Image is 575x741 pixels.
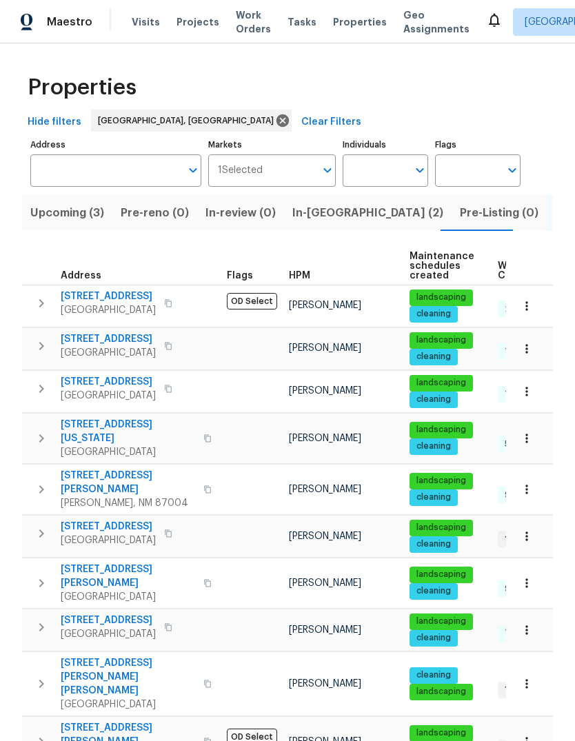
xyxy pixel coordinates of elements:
span: Pre-Listing (0) [460,203,538,223]
span: Address [61,271,101,281]
span: 1 Selected [218,165,263,176]
span: landscaping [411,424,472,436]
label: Address [30,141,201,149]
span: 9 Done [499,583,539,595]
button: Clear Filters [296,110,367,135]
span: landscaping [411,292,472,303]
span: landscaping [411,475,472,487]
label: Individuals [343,141,428,149]
span: [GEOGRAPHIC_DATA] [61,445,195,459]
span: landscaping [411,569,472,580]
span: landscaping [411,686,472,698]
label: Flags [435,141,521,149]
span: cleaning [411,351,456,363]
span: [GEOGRAPHIC_DATA] [61,534,156,547]
span: [PERSON_NAME], NM 87004 [61,496,195,510]
span: landscaping [411,522,472,534]
span: [PERSON_NAME] [289,301,361,310]
span: 1 WIP [499,534,530,545]
span: landscaping [411,334,472,346]
button: Open [183,161,203,180]
span: 1 WIP [499,684,530,696]
label: Markets [208,141,336,149]
span: landscaping [411,377,472,389]
span: cleaning [411,669,456,681]
span: Visits [132,15,160,29]
span: 5 Done [499,438,538,450]
button: Open [503,161,522,180]
span: [GEOGRAPHIC_DATA] [61,698,195,711]
span: Pre-reno (0) [121,203,189,223]
span: [GEOGRAPHIC_DATA] [61,590,195,604]
span: [GEOGRAPHIC_DATA] [61,627,156,641]
button: Hide filters [22,110,87,135]
span: [GEOGRAPHIC_DATA] [61,346,156,360]
span: Clear Filters [301,114,361,131]
span: cleaning [411,440,456,452]
span: [PERSON_NAME] [289,679,361,689]
span: [STREET_ADDRESS][PERSON_NAME][PERSON_NAME] [61,656,195,698]
span: [STREET_ADDRESS][PERSON_NAME] [61,469,195,496]
span: Properties [28,81,137,94]
span: [STREET_ADDRESS] [61,375,156,389]
span: [PERSON_NAME] [289,485,361,494]
span: Properties [333,15,387,29]
span: [PERSON_NAME] [289,578,361,588]
span: HPM [289,271,310,281]
span: [STREET_ADDRESS] [61,520,156,534]
span: cleaning [411,585,456,597]
span: cleaning [411,632,456,644]
span: Upcoming (3) [30,203,104,223]
span: cleaning [411,308,456,320]
span: [STREET_ADDRESS] [61,290,156,303]
span: Geo Assignments [403,8,470,36]
span: [GEOGRAPHIC_DATA] [61,303,156,317]
span: In-review (0) [205,203,276,223]
span: 7 Done [499,627,539,639]
span: landscaping [411,727,472,739]
span: Projects [176,15,219,29]
div: [GEOGRAPHIC_DATA], [GEOGRAPHIC_DATA] [91,110,292,132]
span: [GEOGRAPHIC_DATA] [61,389,156,403]
button: Open [410,161,430,180]
span: [STREET_ADDRESS] [61,332,156,346]
span: Flags [227,271,253,281]
span: [GEOGRAPHIC_DATA], [GEOGRAPHIC_DATA] [98,114,279,128]
span: [PERSON_NAME] [289,625,361,635]
span: cleaning [411,491,456,503]
span: [STREET_ADDRESS][US_STATE] [61,418,195,445]
span: 29 Done [499,303,545,315]
span: 7 Done [499,346,539,358]
span: [STREET_ADDRESS][PERSON_NAME] [61,562,195,590]
button: Open [318,161,337,180]
span: Hide filters [28,114,81,131]
span: OD Select [227,293,277,309]
span: 7 Done [499,389,539,400]
span: landscaping [411,616,472,627]
span: Tasks [287,17,316,27]
span: cleaning [411,538,456,550]
span: [PERSON_NAME] [289,386,361,396]
span: [PERSON_NAME] [289,531,361,541]
span: Work Orders [236,8,271,36]
span: [PERSON_NAME] [289,343,361,353]
span: [PERSON_NAME] [289,434,361,443]
span: 9 Done [499,489,539,501]
span: [STREET_ADDRESS] [61,613,156,627]
span: cleaning [411,394,456,405]
span: In-[GEOGRAPHIC_DATA] (2) [292,203,443,223]
span: Maestro [47,15,92,29]
span: Maintenance schedules created [410,252,474,281]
